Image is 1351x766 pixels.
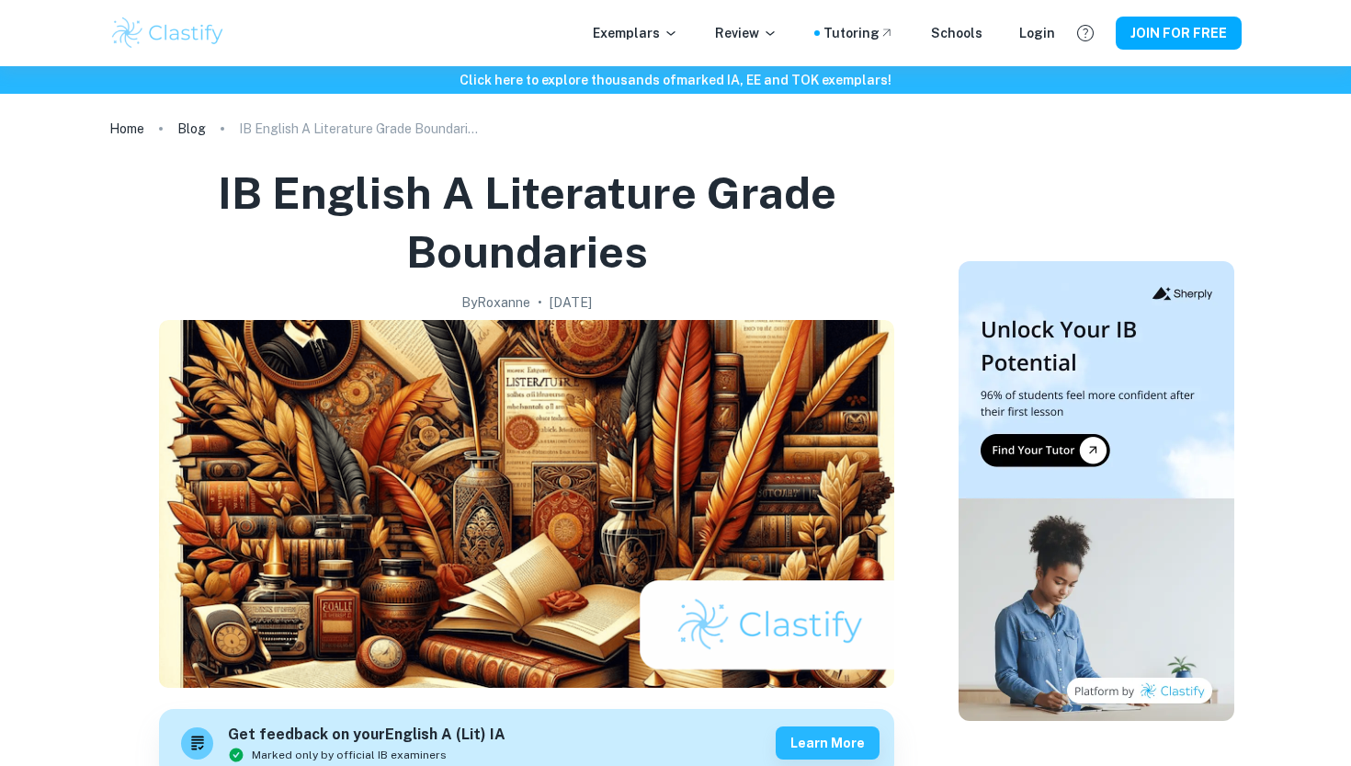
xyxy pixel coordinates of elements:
button: JOIN FOR FREE [1116,17,1242,50]
button: Help and Feedback [1070,17,1101,49]
a: Login [1019,23,1055,43]
button: Learn more [776,726,880,760]
a: Schools [931,23,982,43]
span: Marked only by official IB examiners [252,747,447,763]
p: IB English A Literature Grade Boundaries [239,119,478,139]
p: • [538,292,542,313]
img: Thumbnail [959,261,1234,721]
a: Tutoring [823,23,894,43]
p: Exemplars [593,23,678,43]
img: IB English A Literature Grade Boundaries cover image [159,320,894,688]
h2: [DATE] [550,292,592,313]
h6: Click here to explore thousands of marked IA, EE and TOK exemplars ! [4,70,1347,90]
a: Home [109,116,144,142]
h6: Get feedback on your English A (Lit) IA [228,724,505,747]
p: Review [715,23,778,43]
h1: IB English A Literature Grade Boundaries [117,164,937,281]
img: Clastify logo [109,15,226,51]
a: Blog [177,116,206,142]
h2: By Roxanne [461,292,530,313]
